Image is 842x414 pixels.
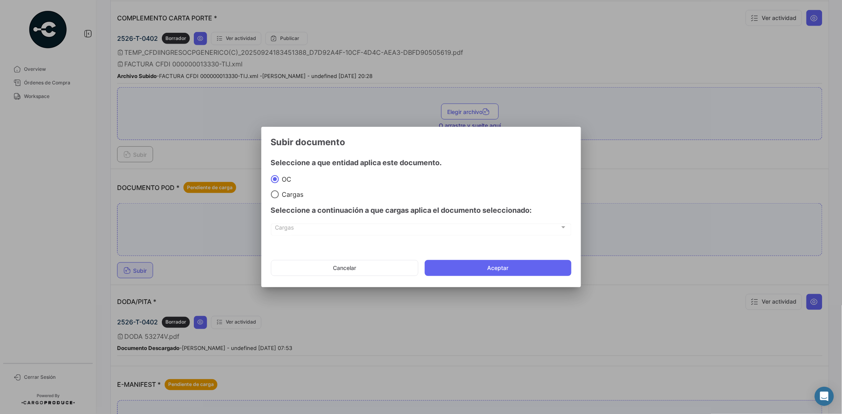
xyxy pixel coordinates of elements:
button: Aceptar [425,260,571,276]
button: Cancelar [271,260,418,276]
div: Abrir Intercom Messenger [815,387,834,406]
h4: Seleccione a que entidad aplica este documento. [271,157,571,168]
span: OC [279,175,292,183]
span: Cargas [279,190,304,198]
h3: Subir documento [271,136,571,148]
h4: Seleccione a continuación a que cargas aplica el documento seleccionado: [271,205,571,216]
span: Cargas [275,226,560,232]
